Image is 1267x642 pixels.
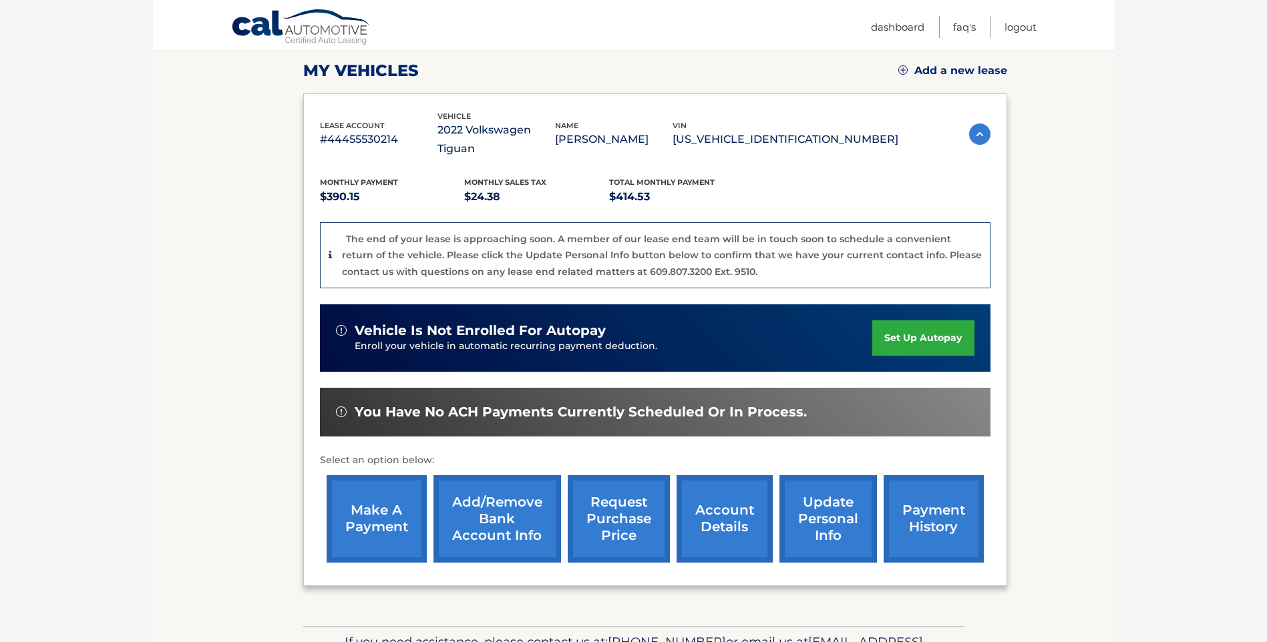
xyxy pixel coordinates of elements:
[609,188,754,206] p: $414.53
[872,320,974,356] a: set up autopay
[303,61,419,81] h2: my vehicles
[609,178,715,187] span: Total Monthly Payment
[555,130,673,149] p: [PERSON_NAME]
[433,475,561,563] a: Add/Remove bank account info
[464,178,546,187] span: Monthly sales Tax
[898,65,908,75] img: add.svg
[320,178,398,187] span: Monthly Payment
[320,452,990,468] p: Select an option below:
[464,188,609,206] p: $24.38
[871,16,924,38] a: Dashboard
[327,475,427,563] a: make a payment
[320,121,385,130] span: lease account
[673,130,898,149] p: [US_VEHICLE_IDENTIFICATION_NUMBER]
[953,16,976,38] a: FAQ's
[898,64,1007,77] a: Add a new lease
[437,111,471,121] span: vehicle
[969,123,990,145] img: accordion-active.svg
[355,322,606,339] span: vehicle is not enrolled for autopay
[336,325,347,336] img: alert-white.svg
[884,475,984,563] a: payment history
[568,475,670,563] a: request purchase price
[355,339,873,354] p: Enroll your vehicle in automatic recurring payment deduction.
[1005,16,1037,38] a: Logout
[677,475,773,563] a: account details
[336,406,347,417] img: alert-white.svg
[320,130,437,149] p: #44455530214
[342,233,982,278] p: The end of your lease is approaching soon. A member of our lease end team will be in touch soon t...
[555,121,578,130] span: name
[231,9,371,47] a: Cal Automotive
[779,475,877,563] a: update personal info
[320,188,465,206] p: $390.15
[673,121,687,130] span: vin
[437,121,555,158] p: 2022 Volkswagen Tiguan
[355,404,807,420] span: You have no ACH payments currently scheduled or in process.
